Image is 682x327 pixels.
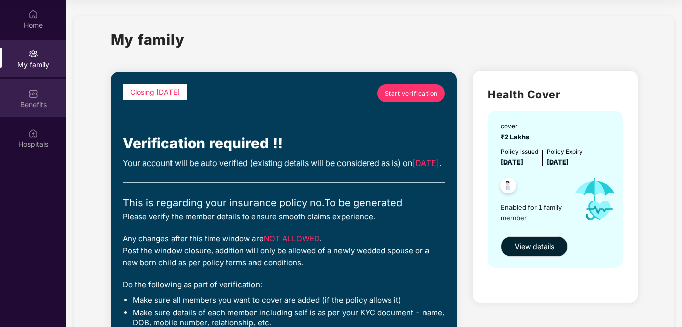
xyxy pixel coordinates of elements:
div: Do the following as part of verification: [123,279,445,291]
img: svg+xml;base64,PHN2ZyBpZD0iSG9zcGl0YWxzIiB4bWxucz0iaHR0cDovL3d3dy53My5vcmcvMjAwMC9zdmciIHdpZHRoPS... [28,128,38,138]
button: View details [501,236,568,257]
div: Policy Expiry [547,147,583,156]
img: svg+xml;base64,PHN2ZyBpZD0iQmVuZWZpdHMiIHhtbG5zPSJodHRwOi8vd3d3LnczLm9yZy8yMDAwL3N2ZyIgd2lkdGg9Ij... [28,89,38,99]
span: Closing [DATE] [130,88,180,96]
span: [DATE] [547,158,569,166]
div: Any changes after this time window are . Post the window closure, addition will only be allowed o... [123,233,445,269]
h2: Health Cover [488,86,623,103]
div: Policy issued [501,147,538,156]
div: cover [501,122,532,131]
li: Make sure all members you want to cover are added (if the policy allows it) [133,295,445,305]
img: svg+xml;base64,PHN2ZyB3aWR0aD0iMjAiIGhlaWdodD0iMjAiIHZpZXdCb3g9IjAgMCAyMCAyMCIgZmlsbD0ibm9uZSIgeG... [28,49,38,59]
span: Enabled for 1 family member [501,202,565,223]
a: Start verification [377,84,445,102]
img: svg+xml;base64,PHN2ZyBpZD0iSG9tZSIgeG1sbnM9Imh0dHA6Ly93d3cudzMub3JnLzIwMDAvc3ZnIiB3aWR0aD0iMjAiIG... [28,9,38,19]
span: NOT ALLOWED [264,234,320,243]
span: View details [515,241,554,252]
span: Start verification [385,89,438,98]
span: [DATE] [501,158,523,166]
img: svg+xml;base64,PHN2ZyB4bWxucz0iaHR0cDovL3d3dy53My5vcmcvMjAwMC9zdmciIHdpZHRoPSI0OC45NDMiIGhlaWdodD... [496,175,521,199]
span: ₹2 Lakhs [501,133,532,141]
div: Verification required !! [123,132,445,154]
h1: My family [111,28,185,51]
div: Please verify the member details to ensure smooth claims experience. [123,211,445,223]
img: icon [566,168,625,231]
div: This is regarding your insurance policy no. To be generated [123,195,445,211]
span: [DATE] [412,158,439,168]
div: Your account will be auto verified (existing details will be considered as is) on . [123,157,445,170]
